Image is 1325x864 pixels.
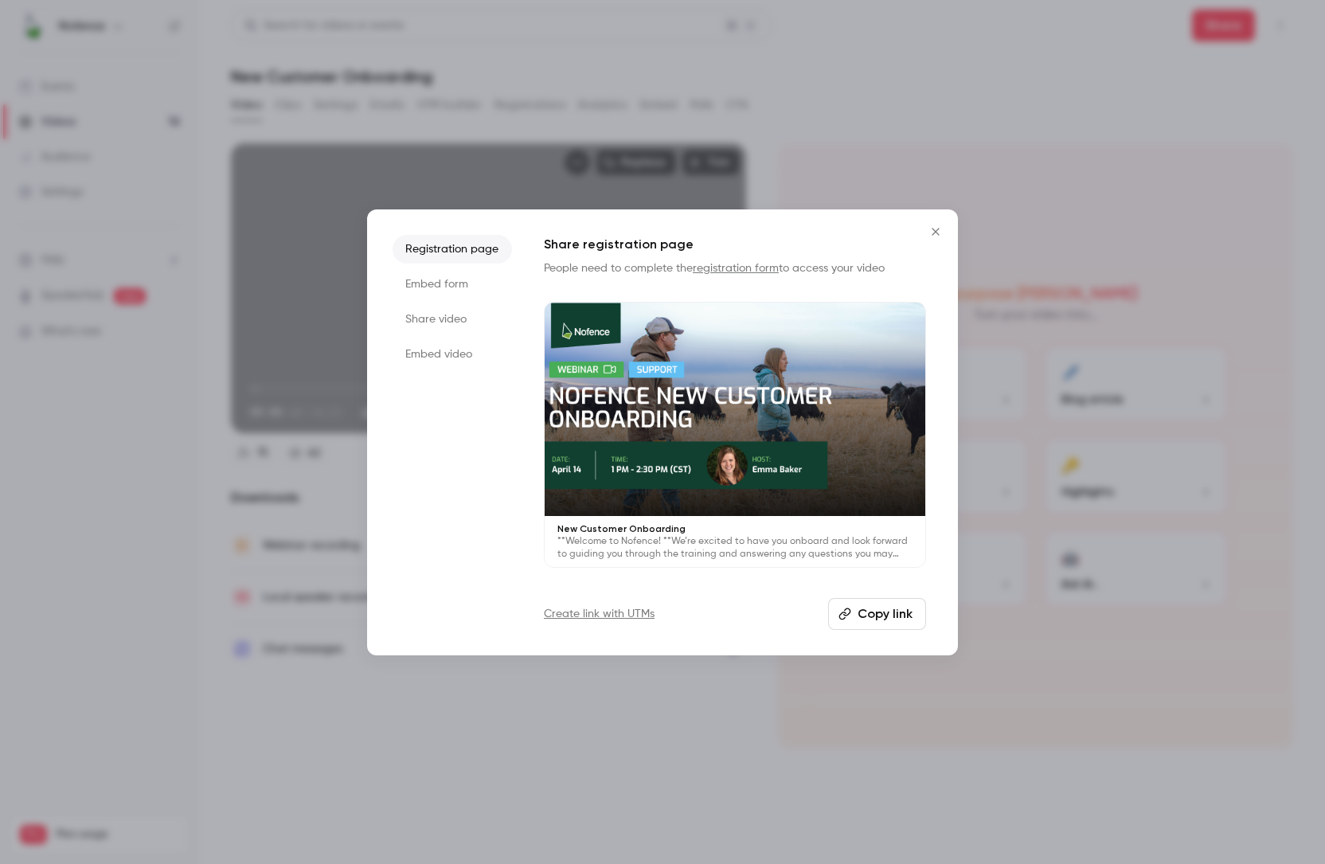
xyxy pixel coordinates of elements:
[557,522,913,535] p: New Customer Onboarding
[393,235,512,264] li: Registration page
[828,598,926,630] button: Copy link
[693,263,779,274] a: registration form
[544,606,655,622] a: Create link with UTMs
[393,270,512,299] li: Embed form
[557,535,913,561] p: **Welcome to Nofence! **We’re excited to have you onboard and look forward to guiding you through...
[544,302,926,569] a: New Customer Onboarding**Welcome to Nofence! **We’re excited to have you onboard and look forward...
[544,260,926,276] p: People need to complete the to access your video
[393,340,512,369] li: Embed video
[544,235,926,254] h1: Share registration page
[393,305,512,334] li: Share video
[920,216,952,248] button: Close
